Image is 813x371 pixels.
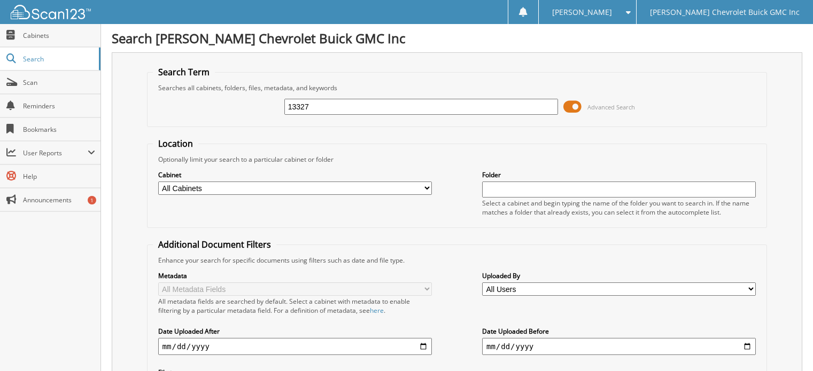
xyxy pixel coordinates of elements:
span: Advanced Search [587,103,635,111]
span: [PERSON_NAME] [552,9,612,15]
span: [PERSON_NAME] Chevrolet Buick GMC Inc [650,9,800,15]
label: Date Uploaded After [158,327,432,336]
input: start [158,338,432,355]
legend: Additional Document Filters [153,239,276,250]
div: Enhance your search for specific documents using filters such as date and file type. [153,256,762,265]
label: Cabinet [158,170,432,179]
div: Select a cabinet and begin typing the name of the folder you want to search in. If the name match... [482,199,756,217]
span: Reminders [23,101,95,110]
input: end [482,338,756,355]
label: Metadata [158,271,432,280]
img: scan123-logo-white.svg [11,5,91,19]
a: here [370,306,384,315]
h1: Search [PERSON_NAME] Chevrolet Buick GMC Inc [112,29,802,47]
div: All metadata fields are searched by default. Select a cabinet with metadata to enable filtering b... [158,297,432,315]
label: Uploaded By [482,271,756,280]
span: Help [23,172,95,181]
legend: Search Term [153,66,215,78]
span: Scan [23,78,95,87]
span: Search [23,54,94,64]
label: Folder [482,170,756,179]
label: Date Uploaded Before [482,327,756,336]
span: Cabinets [23,31,95,40]
div: Searches all cabinets, folders, files, metadata, and keywords [153,83,762,92]
legend: Location [153,138,198,149]
span: Announcements [23,195,95,204]
span: User Reports [23,148,88,157]
div: 1 [88,196,96,204]
span: Bookmarks [23,125,95,134]
div: Optionally limit your search to a particular cabinet or folder [153,155,762,164]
